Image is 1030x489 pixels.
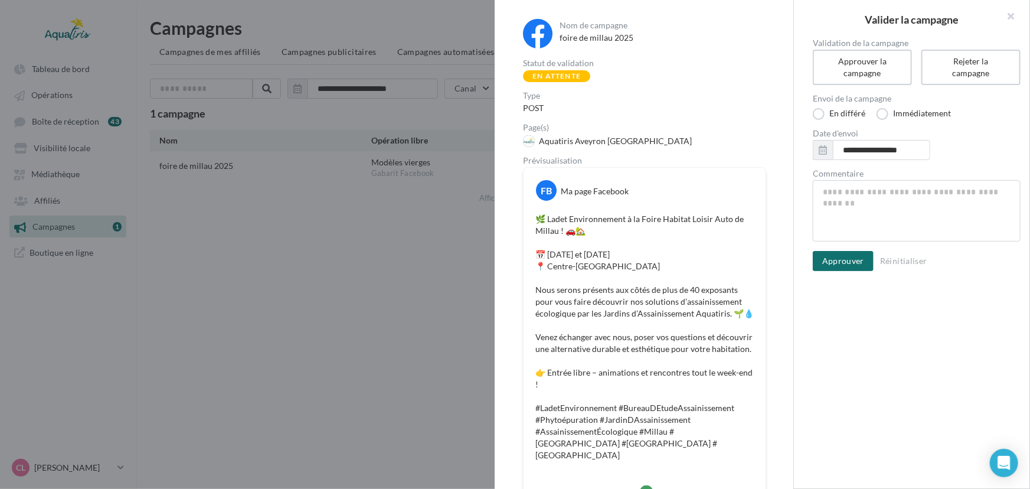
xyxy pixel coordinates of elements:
[990,449,1018,477] div: Open Intercom Messenger
[523,70,590,82] div: En attente
[535,213,754,461] p: 🌿 Ladet Environnement à la Foire Habitat Loisir Auto de Millau ! 🚗🏡 📅 [DATE] et [DATE] 📍 Centre-[...
[523,92,765,100] div: Type
[523,59,765,67] div: Statut de validation
[813,94,1021,103] label: Envoi de la campagne
[877,108,951,120] label: Immédiatement
[536,180,557,201] div: FB
[813,129,1021,138] label: Date d'envoi
[813,108,865,120] label: En différé
[813,169,1021,178] label: Commentaire
[523,157,765,165] div: Prévisualisation
[827,56,898,79] div: Approuver la campagne
[523,135,535,147] img: 274924953_1906061169602973_4775486659523956641_n.jpg
[875,254,932,268] button: Réinitialiser
[813,251,874,271] button: Approuver
[936,56,1006,79] div: Rejeter la campagne
[523,123,774,132] div: Page(s)
[523,134,774,146] a: Aquatiris Aveyron [GEOGRAPHIC_DATA]
[561,185,629,197] div: Ma page Facebook
[813,14,1011,25] h2: Valider la campagne
[560,21,763,30] div: Nom de campagne
[560,32,763,44] div: foire de millau 2025
[813,39,1021,47] label: Validation de la campagne
[523,102,765,114] div: POST
[539,135,692,147] div: Aquatiris Aveyron [GEOGRAPHIC_DATA]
